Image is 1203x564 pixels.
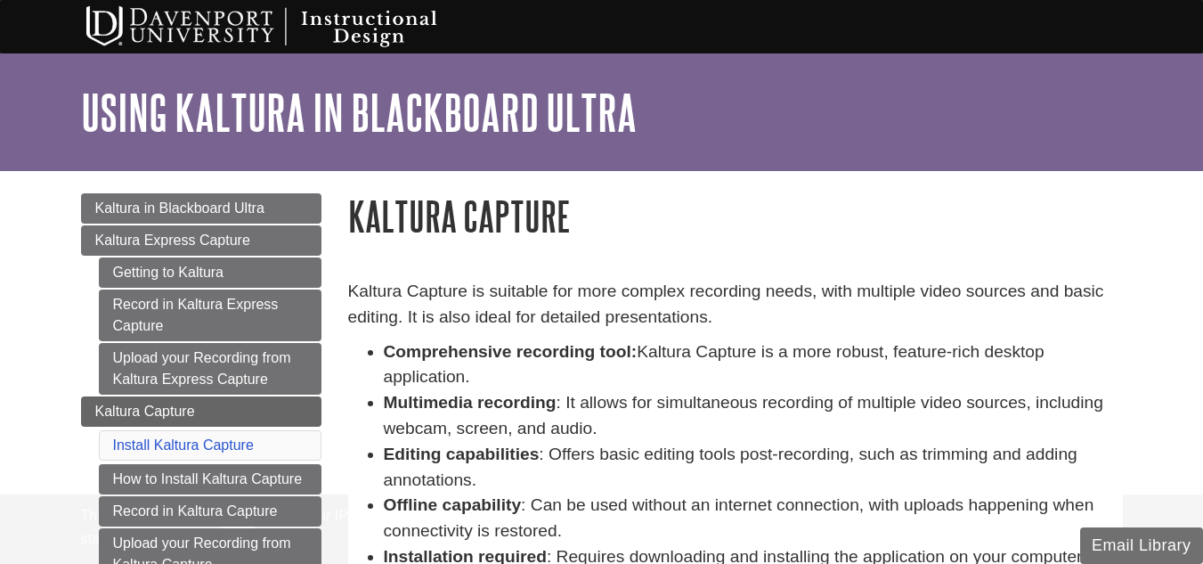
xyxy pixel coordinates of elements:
li: Kaltura Capture is a more robust, feature-rich desktop application. [384,339,1123,391]
li: : It allows for simultaneous recording of multiple video sources, including webcam, screen, and a... [384,390,1123,442]
a: Kaltura Capture [81,396,321,427]
a: Kaltura in Blackboard Ultra [81,193,321,224]
strong: Multimedia recording [384,393,557,412]
a: Getting to Kaltura [99,257,321,288]
img: Davenport University Instructional Design [72,4,500,49]
button: Email Library [1080,527,1203,564]
span: Kaltura Express Capture [95,233,250,248]
a: How to Install Kaltura Capture [99,464,321,495]
a: Upload your Recording from Kaltura Express Capture [99,343,321,395]
li: : Can be used without an internet connection, with uploads happening when connectivity is restored. [384,493,1123,544]
a: Install Kaltura Capture [113,437,254,453]
span: Kaltura Capture [95,404,195,419]
a: Record in Kaltura Capture [99,496,321,527]
a: Record in Kaltura Express Capture [99,290,321,341]
span: Kaltura in Blackboard Ultra [95,200,264,216]
a: Using Kaltura in Blackboard Ultra [81,85,637,140]
a: Kaltura Express Capture [81,225,321,256]
strong: Comprehensive recording tool: [384,342,638,361]
li: : Offers basic editing tools post-recording, such as trimming and adding annotations. [384,442,1123,494]
strong: Editing capabilities [384,445,540,463]
h1: Kaltura Capture [348,193,1123,239]
strong: Offline capability [384,495,522,514]
p: Kaltura Capture is suitable for more complex recording needs, with multiple video sources and bas... [348,279,1123,331]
